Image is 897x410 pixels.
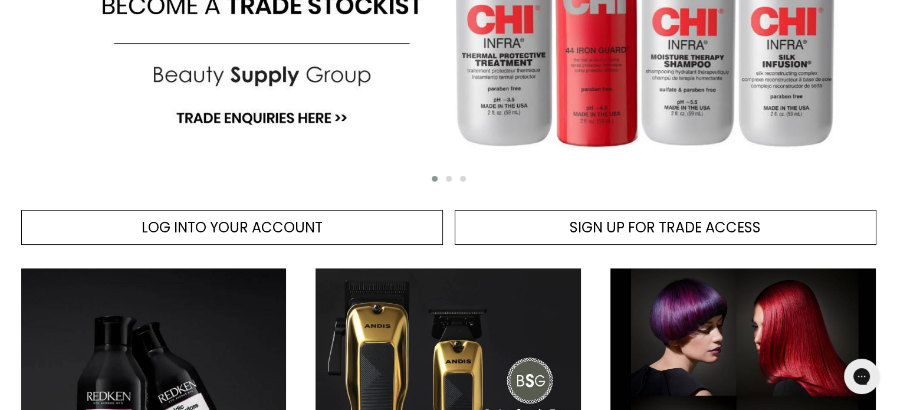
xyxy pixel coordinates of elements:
[142,218,323,237] span: LOG INTO YOUR ACCOUNT
[570,218,761,237] span: SIGN UP FOR TRADE ACCESS
[455,210,876,245] a: SIGN UP FOR TRADE ACCESS
[838,355,885,398] iframe: Gorgias live chat messenger
[21,210,443,245] a: LOG INTO YOUR ACCOUNT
